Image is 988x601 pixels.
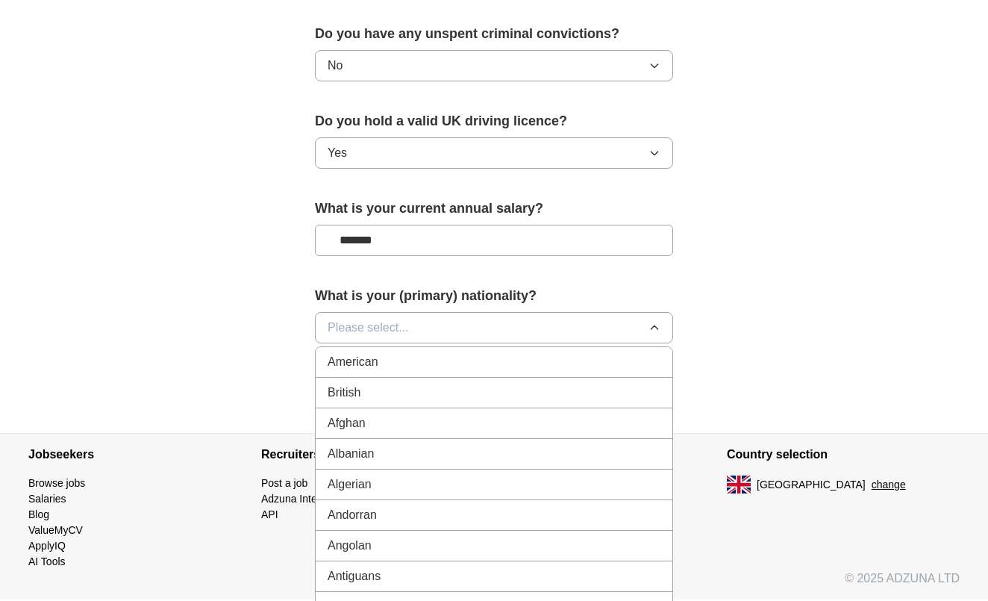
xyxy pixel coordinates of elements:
button: Please select... [315,312,673,343]
label: Do you have any unspent criminal convictions? [315,24,673,44]
a: Blog [28,508,49,520]
button: change [872,477,906,493]
span: Afghan [328,414,366,432]
button: Yes [315,137,673,169]
label: Do you hold a valid UK driving licence? [315,111,673,131]
label: What is your (primary) nationality? [315,286,673,306]
a: ApplyIQ [28,540,66,552]
a: Post a job [261,477,307,489]
h4: Country selection [727,434,960,476]
img: UK flag [727,476,751,493]
span: British [328,384,360,402]
button: No [315,50,673,81]
a: AI Tools [28,555,66,567]
div: © 2025 ADZUNA LTD [16,570,972,600]
a: Salaries [28,493,66,505]
span: Please select... [328,319,409,337]
span: Algerian [328,476,372,493]
span: Antiguans [328,567,381,585]
a: ValueMyCV [28,524,83,536]
span: No [328,57,343,75]
a: API [261,508,278,520]
span: American [328,353,378,371]
span: Angolan [328,537,372,555]
span: Albanian [328,445,374,463]
span: Andorran [328,506,377,524]
a: Browse jobs [28,477,85,489]
span: [GEOGRAPHIC_DATA] [757,477,866,493]
a: Adzuna Intelligence [261,493,352,505]
label: What is your current annual salary? [315,199,673,219]
span: Yes [328,144,347,162]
